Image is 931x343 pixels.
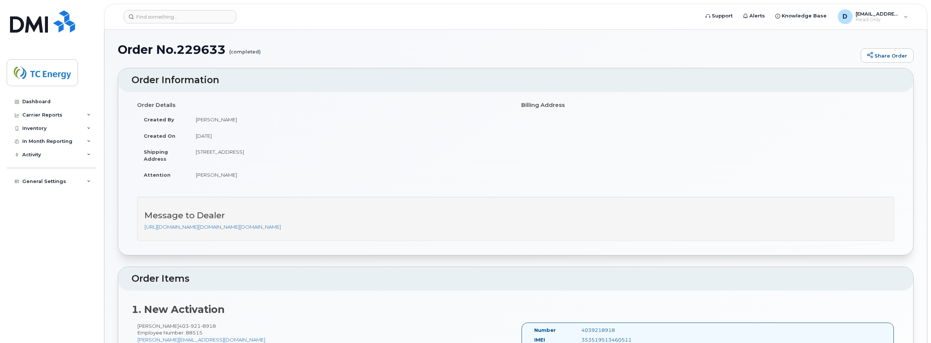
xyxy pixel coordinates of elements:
[118,43,857,56] h1: Order No.229633
[132,303,225,316] strong: 1. New Activation
[144,133,175,139] strong: Created On
[137,102,510,108] h4: Order Details
[144,117,174,122] strong: Created By
[132,75,900,85] h2: Order Information
[534,327,556,334] label: Number
[179,323,216,329] span: 403
[145,224,281,230] a: [URL][DOMAIN_NAME][DOMAIN_NAME][DOMAIN_NAME]
[189,167,510,183] td: [PERSON_NAME]
[189,111,510,128] td: [PERSON_NAME]
[576,327,642,334] div: 4039218918
[861,48,914,63] a: Share Order
[137,337,265,343] a: [PERSON_NAME][EMAIL_ADDRESS][DOMAIN_NAME]
[144,172,171,178] strong: Attention
[229,43,261,55] small: (completed)
[132,274,900,284] h2: Order Items
[201,323,216,329] span: 8918
[144,149,168,162] strong: Shipping Address
[189,128,510,144] td: [DATE]
[137,330,202,336] span: Employee Number: 88515
[521,102,894,108] h4: Billing Address
[189,144,510,167] td: [STREET_ADDRESS]
[145,211,887,220] h3: Message to Dealer
[189,323,201,329] span: 921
